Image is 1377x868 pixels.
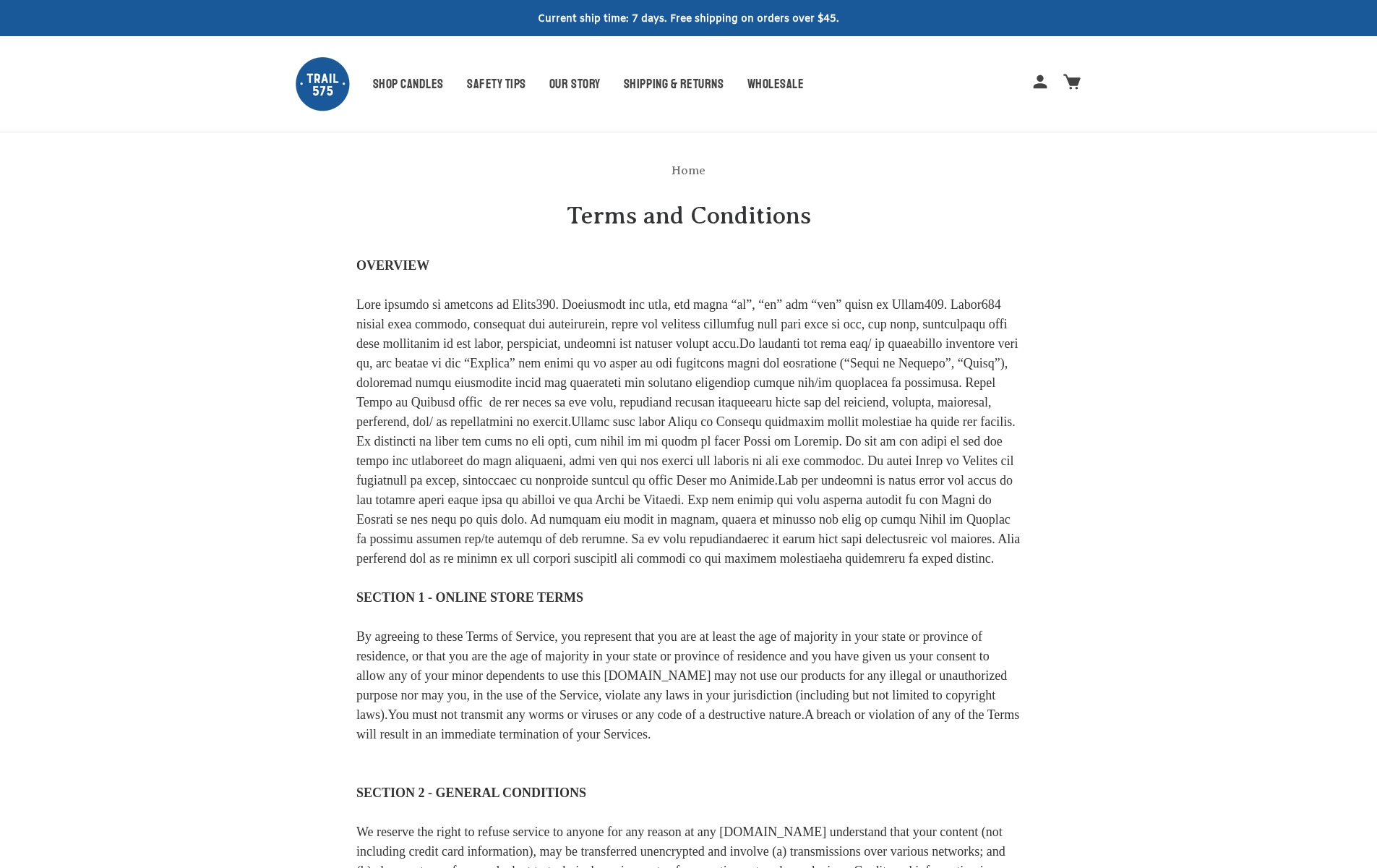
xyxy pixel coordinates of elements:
a: Shop Candles [373,75,467,94]
img: Trail575 [296,57,350,111]
strong: SECTION 1 - ONLINE STORE TERMS [356,590,583,605]
a: Our Story [549,75,624,94]
a: Shipping & Returns [624,75,747,94]
strong: SECTION 2 - GENERAL CONDITIONS [356,786,586,800]
span: Home [672,163,705,177]
span: Terms and Conditions [567,197,811,234]
strong: OVERVIEW [356,258,429,273]
a: Safety Tips [467,75,549,94]
a: Wholesale [747,75,828,94]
